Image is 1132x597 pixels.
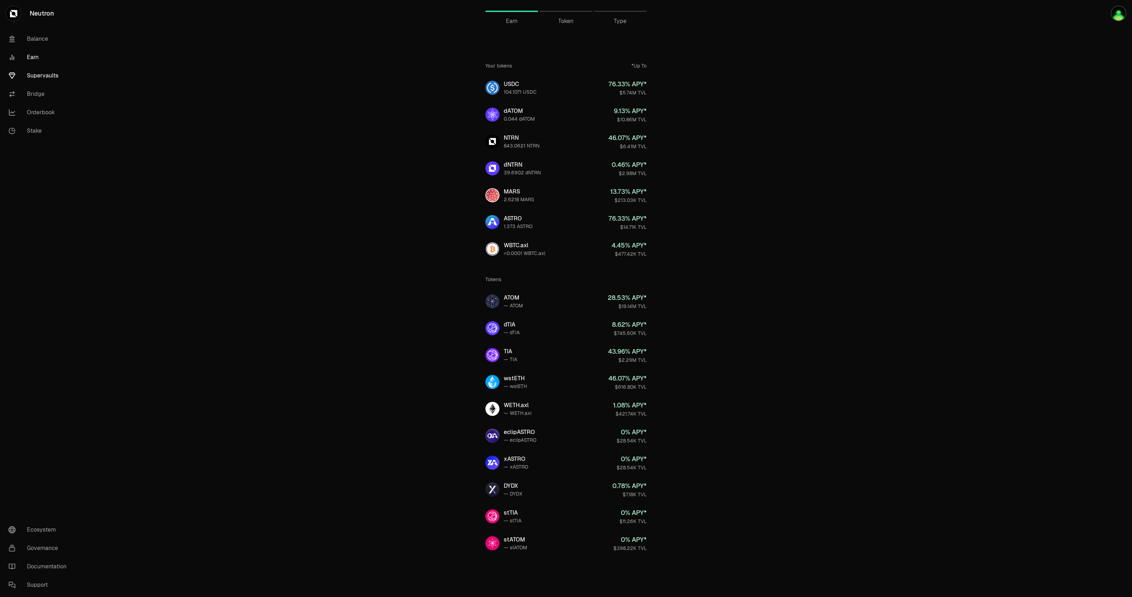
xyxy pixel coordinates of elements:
a: Governance [3,539,76,557]
span: Type [614,17,626,25]
img: ASTRO [485,215,499,229]
img: USDC [485,81,499,95]
div: 0 % APY* [617,454,647,464]
a: NTRNNTRN843.0621 NTRN46.07% APY*$6.41M TVL [480,129,652,154]
a: Support [3,576,76,594]
div: $19.14M TVL [608,303,647,310]
a: Documentation [3,557,76,576]
div: 843.0621 NTRN [504,142,539,149]
div: MARS [504,187,534,196]
a: MARSMARS2.6218 MARS13.73% APY*$213.03K TVL [480,182,652,208]
img: eclipASTRO [485,429,499,443]
div: 76.33 % APY* [608,79,647,89]
div: 0 % APY* [613,535,647,545]
a: WBTC.axlWBTC.axl<0.0001 WBTC.axl4.45% APY*$477.42K TVL [480,236,652,262]
a: DYDXDYDX— DYDX0.78% APY*$7.18K TVL [480,477,652,502]
a: Supervaults [3,66,76,85]
div: $10.86M TVL [614,116,647,123]
a: Bridge [3,85,76,103]
div: $2.98M TVL [612,170,647,177]
div: wstETH [504,374,527,383]
div: $11.26K TVL [619,518,647,525]
img: stTIA [485,509,499,523]
img: dATOM [485,108,499,122]
div: stTIA [504,509,521,517]
img: ATOM [485,294,499,308]
img: NTRN [485,134,499,149]
a: TIATIA— TIA43.96% APY*$2.29M TVL [480,342,652,368]
div: — wstETH [504,383,527,390]
div: 4.45 % APY* [612,240,647,250]
div: $213.03K TVL [610,197,647,204]
div: 0 % APY* [619,508,647,518]
div: $14.71K TVL [608,224,647,231]
div: — ATOM [504,302,523,309]
a: wstETHwstETH— wstETH46.07% APY*$616.80K TVL [480,369,652,395]
div: 0 % APY* [617,427,647,437]
a: ATOMATOM— ATOM28.53% APY*$19.14M TVL [480,289,652,314]
div: — TIA [504,356,517,363]
div: TIA [504,347,517,356]
div: $477.42K TVL [612,250,647,257]
img: WETH.axl [485,402,499,416]
div: 1.373 ASTRO [504,223,532,230]
div: 43.96 % APY* [608,347,647,357]
img: MARS [485,188,499,202]
div: dTIA [504,320,520,329]
div: $6.41M TVL [608,143,647,150]
div: WETH.axl [504,401,532,410]
div: 28.53 % APY* [608,293,647,303]
div: $28.54K TVL [617,437,647,444]
div: 9.13 % APY* [614,106,647,116]
a: Earn [3,48,76,66]
a: xASTROxASTRO— xASTRO0% APY*$28.54K TVL [480,450,652,475]
div: — xASTRO [504,463,528,470]
div: 76.33 % APY* [608,214,647,224]
img: dTIA [485,321,499,335]
span: Earn [506,17,518,25]
div: 104.1071 USDC [504,88,537,95]
div: 8.62 % APY* [612,320,647,330]
div: 46.07 % APY* [608,133,647,143]
a: WETH.axlWETH.axl— WETH.axl1.08% APY*$421.74K TVL [480,396,652,422]
img: stATOM [485,536,499,550]
div: — WETH.axl [504,410,532,417]
div: *Up To [631,62,647,69]
div: DYDX [504,482,522,490]
div: 0.46 % APY* [612,160,647,170]
div: 0.78 % APY* [612,481,647,491]
div: 1.08 % APY* [613,400,647,410]
div: $616.80K TVL [608,383,647,390]
div: xASTRO [504,455,528,463]
img: WBTC.axl [485,242,499,256]
div: dNTRN [504,161,541,169]
div: Tokens [485,276,501,283]
div: USDC [504,80,537,88]
div: NTRN [504,134,539,142]
span: Token [558,17,573,25]
div: WBTC.axl [504,241,545,250]
div: $421.74K TVL [613,410,647,417]
a: ASTROASTRO1.373 ASTRO76.33% APY*$14.71K TVL [480,209,652,235]
div: 13.73 % APY* [610,187,647,197]
a: dATOMdATOM0.044 dATOM9.13% APY*$10.86M TVL [480,102,652,127]
div: 46.07 % APY* [608,373,647,383]
a: Stake [3,122,76,140]
a: Balance [3,30,76,48]
div: 39.6902 dNTRN [504,169,541,176]
img: wstETH [485,375,499,389]
div: $2.29M TVL [608,357,647,364]
div: ATOM [504,294,523,302]
div: — dTIA [504,329,520,336]
img: DYDX [485,482,499,497]
a: Ecosystem [3,521,76,539]
a: stTIAstTIA— stTIA0% APY*$11.26K TVL [480,504,652,529]
div: $28.54K TVL [617,464,647,471]
div: Your tokens [485,62,512,69]
div: 0.044 dATOM [504,115,535,122]
img: TIA [485,348,499,362]
div: — stATOM [504,544,527,551]
div: eclipASTRO [504,428,536,436]
a: dNTRNdNTRN39.6902 dNTRN0.46% APY*$2.98M TVL [480,156,652,181]
div: dATOM [504,107,535,115]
